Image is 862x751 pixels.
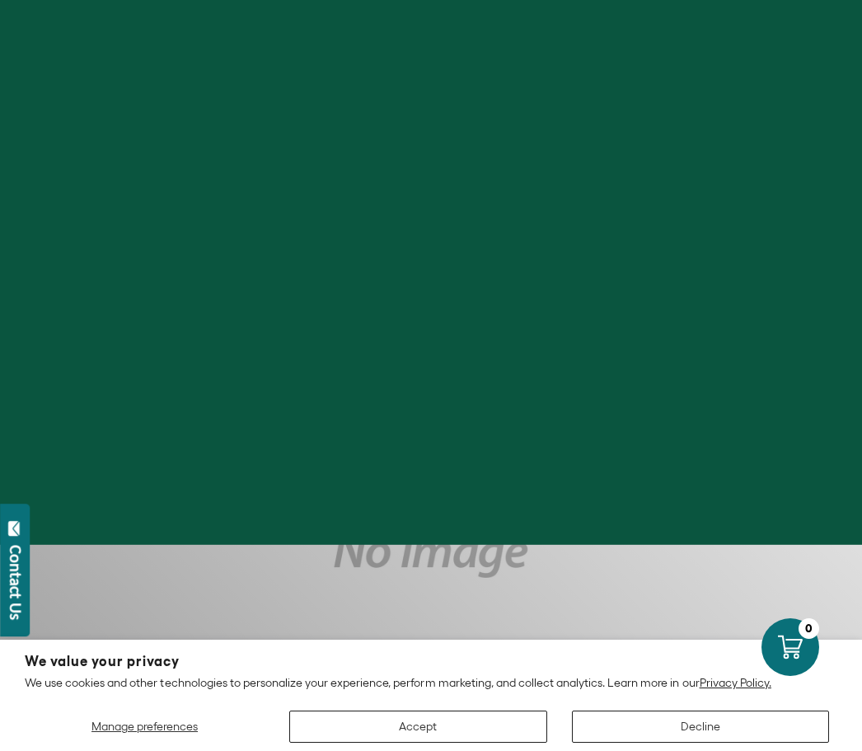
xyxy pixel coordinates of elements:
p: We use cookies and other technologies to personalize your experience, perform marketing, and coll... [25,675,837,690]
div: 0 [799,618,819,639]
a: Privacy Policy. [700,676,771,689]
div: Contact Us [7,545,24,620]
button: Decline [572,711,829,743]
button: Accept [289,711,546,743]
span: Manage preferences [91,720,198,733]
button: Manage preferences [25,711,265,743]
h2: We value your privacy [25,655,837,669]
